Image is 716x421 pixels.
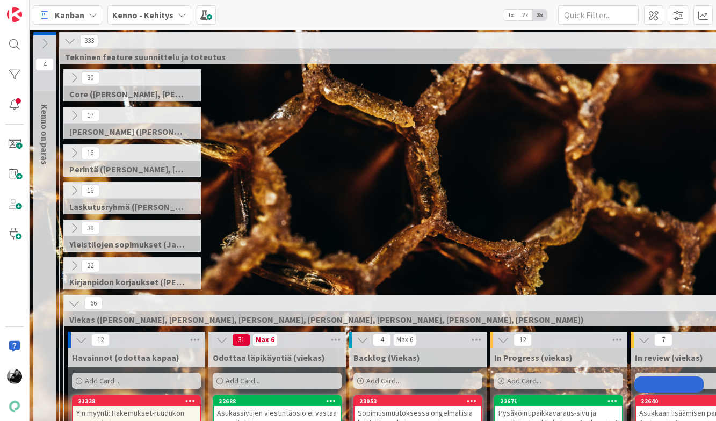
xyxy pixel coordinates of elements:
[232,333,250,346] span: 31
[500,397,622,405] div: 22671
[373,333,391,346] span: 4
[518,10,532,20] span: 2x
[654,333,672,346] span: 7
[35,58,54,71] span: 4
[219,397,341,405] div: 22688
[69,164,187,175] span: Perintä (Jaakko, PetriH, MikkoV, Pasi)
[353,352,420,363] span: Backlog (Viekas)
[226,376,260,386] span: Add Card...
[69,126,187,137] span: Halti (Sebastian, VilleH, Riikka, Antti, MikkoV, PetriH, PetriM)
[72,352,179,363] span: Havainnot (odottaa kapaa)
[73,396,200,406] div: 21338
[85,376,119,386] span: Add Card...
[514,333,532,346] span: 12
[69,239,187,250] span: Yleistilojen sopimukset (Jaakko, VilleP, TommiL, Simo)
[69,277,187,287] span: Kirjanpidon korjaukset (Jussi, JaakkoHä)
[112,10,173,20] b: Kenno - Kehitys
[81,71,99,84] span: 30
[214,396,341,406] div: 22688
[55,9,84,21] span: Kanban
[84,297,103,310] span: 66
[81,109,99,122] span: 17
[81,147,99,159] span: 16
[635,352,703,363] span: In review (viekas)
[81,184,99,197] span: 16
[78,397,200,405] div: 21338
[359,397,481,405] div: 23053
[494,352,573,363] span: In Progress (viekas)
[7,369,22,384] img: KM
[495,396,622,406] div: 22671
[81,259,99,272] span: 22
[7,399,22,414] img: avatar
[81,222,99,235] span: 38
[648,376,682,386] span: Add Card...
[532,10,547,20] span: 3x
[80,34,98,47] span: 333
[7,7,22,22] img: Visit kanbanzone.com
[503,10,518,20] span: 1x
[256,337,274,343] div: Max 6
[39,104,50,165] span: Kenno on paras
[355,396,481,406] div: 23053
[91,333,110,346] span: 12
[69,201,187,212] span: Laskutusryhmä (Antti, Keijo)
[507,376,541,386] span: Add Card...
[69,89,187,99] span: Core (Pasi, Jussi, JaakkoHä, Jyri, Leo, MikkoK, Väinö, MattiH)
[558,5,639,25] input: Quick Filter...
[396,337,413,343] div: Max 6
[366,376,401,386] span: Add Card...
[213,352,325,363] span: Odottaa läpikäyntiä (viekas)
